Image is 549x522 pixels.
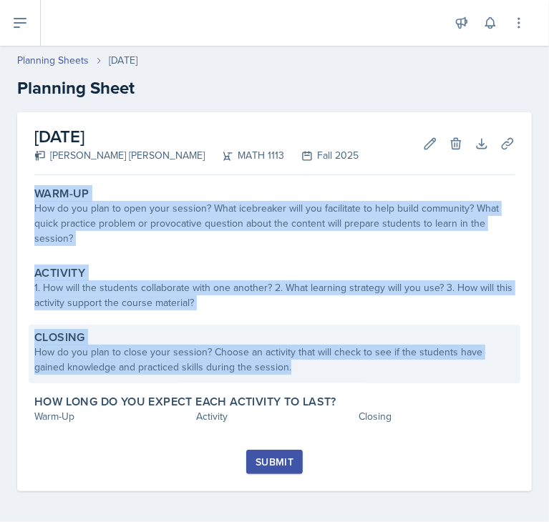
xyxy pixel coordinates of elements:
label: Activity [34,266,85,280]
h2: [DATE] [34,124,359,149]
label: Closing [34,330,85,345]
div: MATH 1113 [205,148,284,163]
div: 1. How will the students collaborate with one another? 2. What learning strategy will you use? 3.... [34,280,515,310]
label: How long do you expect each activity to last? [34,395,336,409]
a: Planning Sheets [17,53,89,68]
div: How do you plan to close your session? Choose an activity that will check to see if the students ... [34,345,515,375]
div: [DATE] [109,53,137,68]
button: Submit [246,450,303,474]
label: Warm-Up [34,187,89,201]
div: Closing [359,409,515,424]
div: How do you plan to open your session? What icebreaker will you facilitate to help build community... [34,201,515,246]
div: Warm-Up [34,409,190,424]
div: Submit [256,456,293,468]
div: [PERSON_NAME] [PERSON_NAME] [34,148,205,163]
div: Fall 2025 [284,148,359,163]
div: Activity [196,409,352,424]
h2: Planning Sheet [17,75,532,101]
